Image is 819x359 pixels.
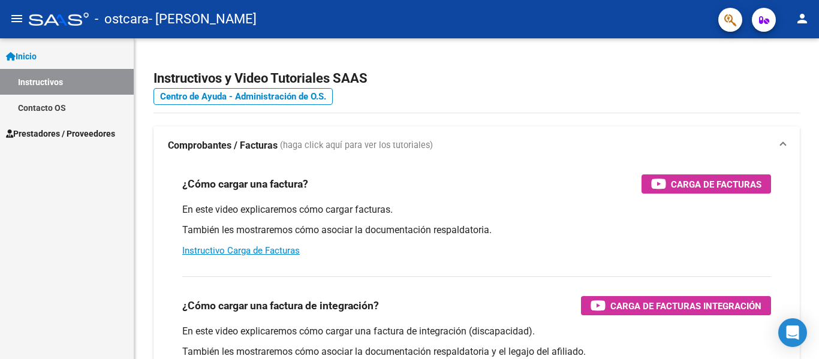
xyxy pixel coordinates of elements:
[610,298,761,313] span: Carga de Facturas Integración
[182,345,771,358] p: También les mostraremos cómo asociar la documentación respaldatoria y el legajo del afiliado.
[182,224,771,237] p: También les mostraremos cómo asociar la documentación respaldatoria.
[6,50,37,63] span: Inicio
[182,203,771,216] p: En este video explicaremos cómo cargar facturas.
[10,11,24,26] mat-icon: menu
[581,296,771,315] button: Carga de Facturas Integración
[778,318,807,347] div: Open Intercom Messenger
[642,174,771,194] button: Carga de Facturas
[95,6,149,32] span: - ostcara
[6,127,115,140] span: Prestadores / Proveedores
[153,126,800,165] mat-expansion-panel-header: Comprobantes / Facturas (haga click aquí para ver los tutoriales)
[182,245,300,256] a: Instructivo Carga de Facturas
[280,139,433,152] span: (haga click aquí para ver los tutoriales)
[153,67,800,90] h2: Instructivos y Video Tutoriales SAAS
[671,177,761,192] span: Carga de Facturas
[795,11,809,26] mat-icon: person
[168,139,278,152] strong: Comprobantes / Facturas
[182,325,771,338] p: En este video explicaremos cómo cargar una factura de integración (discapacidad).
[153,88,333,105] a: Centro de Ayuda - Administración de O.S.
[182,176,308,192] h3: ¿Cómo cargar una factura?
[149,6,257,32] span: - [PERSON_NAME]
[182,297,379,314] h3: ¿Cómo cargar una factura de integración?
